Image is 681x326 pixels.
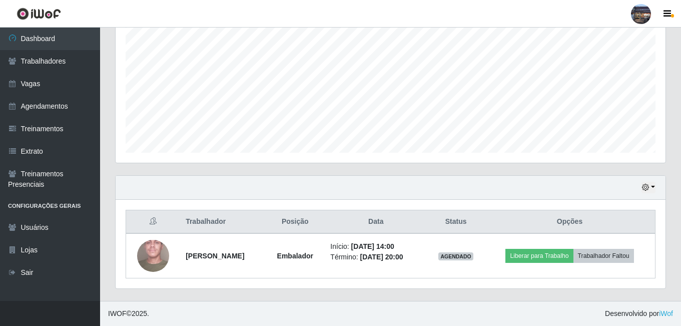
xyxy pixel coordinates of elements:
[351,242,394,250] time: [DATE] 14:00
[108,309,127,317] span: IWOF
[330,241,421,252] li: Início:
[659,309,673,317] a: iWof
[427,210,484,234] th: Status
[108,308,149,319] span: © 2025 .
[266,210,324,234] th: Posição
[180,210,266,234] th: Trabalhador
[330,252,421,262] li: Término:
[573,249,634,263] button: Trabalhador Faltou
[137,220,169,291] img: 1705933519386.jpeg
[605,308,673,319] span: Desenvolvido por
[438,252,473,260] span: AGENDADO
[505,249,573,263] button: Liberar para Trabalho
[186,252,244,260] strong: [PERSON_NAME]
[360,253,403,261] time: [DATE] 20:00
[324,210,427,234] th: Data
[484,210,655,234] th: Opções
[17,8,61,20] img: CoreUI Logo
[277,252,313,260] strong: Embalador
